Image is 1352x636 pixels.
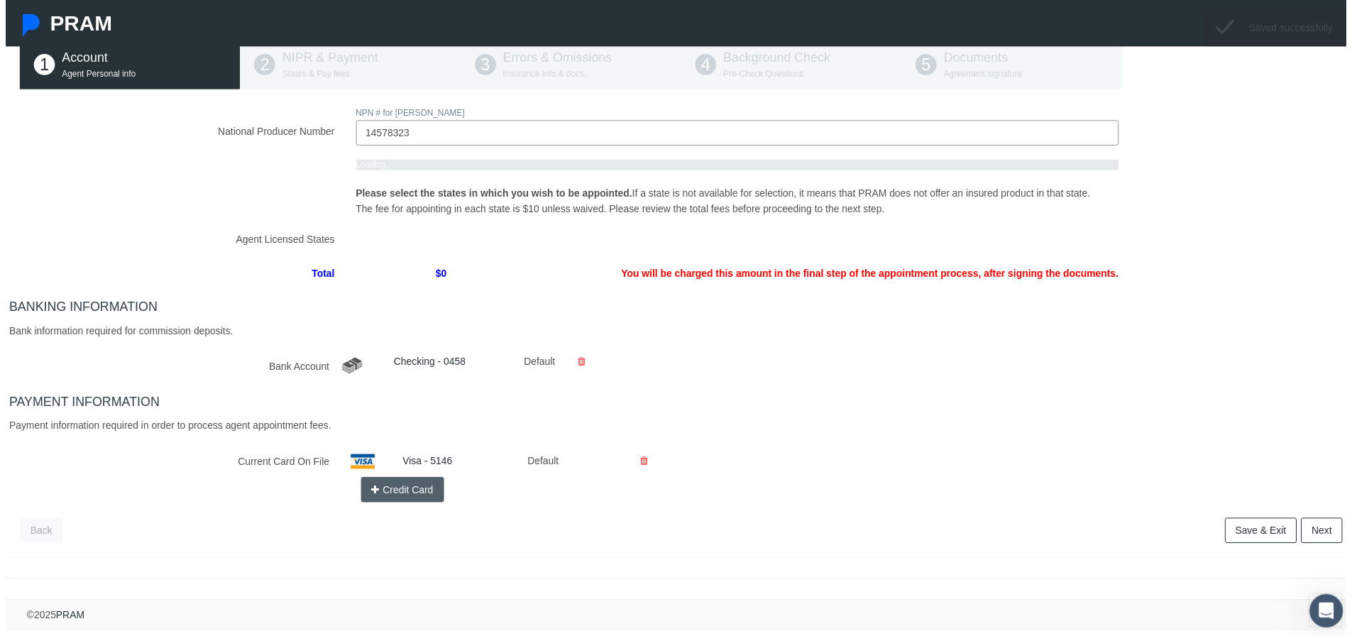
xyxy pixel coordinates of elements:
label: National Producer Number [4,106,343,147]
span: Payment information required in order to process agent appointment fees. [4,424,329,435]
span: Bank information required for commission deposits. [4,328,229,339]
a: Delete [566,359,595,371]
div: Default [512,357,556,380]
p: If a state is not available for selection, it means that PRAM does not offer an insured product i... [353,187,1123,219]
span: Total [4,263,343,288]
span: NPN # for [PERSON_NAME] [353,109,463,119]
span: PRAM [45,11,107,35]
span: 1 [28,55,50,76]
a: Checking - 0458 [392,359,464,371]
a: Delete [630,459,659,471]
a: Save & Exit [1230,522,1302,548]
iframe: Intercom live chat [1315,599,1349,633]
div: Default [516,453,558,478]
span: Account [57,51,103,65]
span: Loading.. [353,161,388,171]
button: Credit Card [358,481,442,507]
p: Agent Personal info [57,68,222,82]
img: visa.png [348,458,373,473]
a: Next [1307,522,1348,548]
span: You will be charged this amount in the final step of the appointment process, after signing the d... [456,263,1133,288]
span: Please select the states in which you wish to be appointed. [353,190,632,201]
a: Visa - 5146 [400,459,451,471]
label: Agent Licensed States [4,229,343,249]
span: $0 [343,263,456,288]
img: Pram Partner [14,14,37,37]
img: card_bank.png [337,357,362,380]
